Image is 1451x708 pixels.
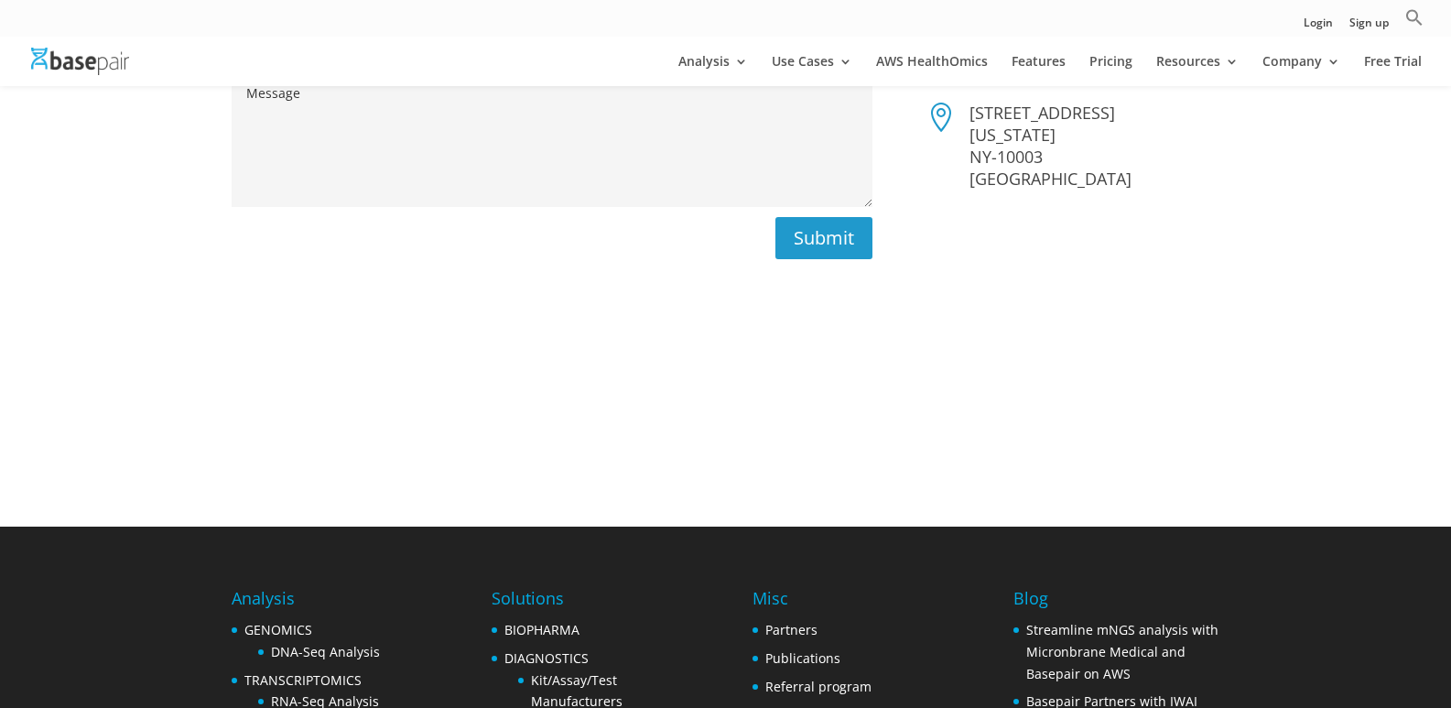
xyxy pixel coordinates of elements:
a: Resources [1156,55,1239,86]
button: Submit [775,217,872,259]
a: Login [1304,17,1333,37]
a: Partners [765,621,818,638]
a: TRANSCRIPTOMICS [244,671,362,689]
img: Basepair [31,48,129,74]
a: Publications [765,649,840,667]
h4: Misc [753,586,872,619]
h4: Blog [1013,586,1219,619]
a: Use Cases [772,55,852,86]
a: Streamline mNGS analysis with Micronbrane Medical and Basepair on AWS [1026,621,1218,682]
a: BIOPHARMA [504,621,579,638]
iframe: Drift Widget Chat Controller [1359,616,1429,686]
a: Company [1262,55,1340,86]
p: [STREET_ADDRESS] [US_STATE] NY-10003 [GEOGRAPHIC_DATA] [969,103,1219,190]
a: AWS HealthOmics [876,55,988,86]
a: Free Trial [1364,55,1422,86]
span:  [926,103,956,132]
a: DNA-Seq Analysis [271,643,380,660]
h4: Analysis [232,586,422,619]
a: Search Icon Link [1405,8,1424,37]
svg: Search [1405,8,1424,27]
a: Analysis [678,55,748,86]
a: Pricing [1089,55,1132,86]
a: Sign up [1349,17,1389,37]
a: DIAGNOSTICS [504,649,589,667]
h4: Solutions [492,586,698,619]
a: Referral program [765,678,872,695]
a: Features [1012,55,1066,86]
a: GENOMICS [244,621,312,638]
